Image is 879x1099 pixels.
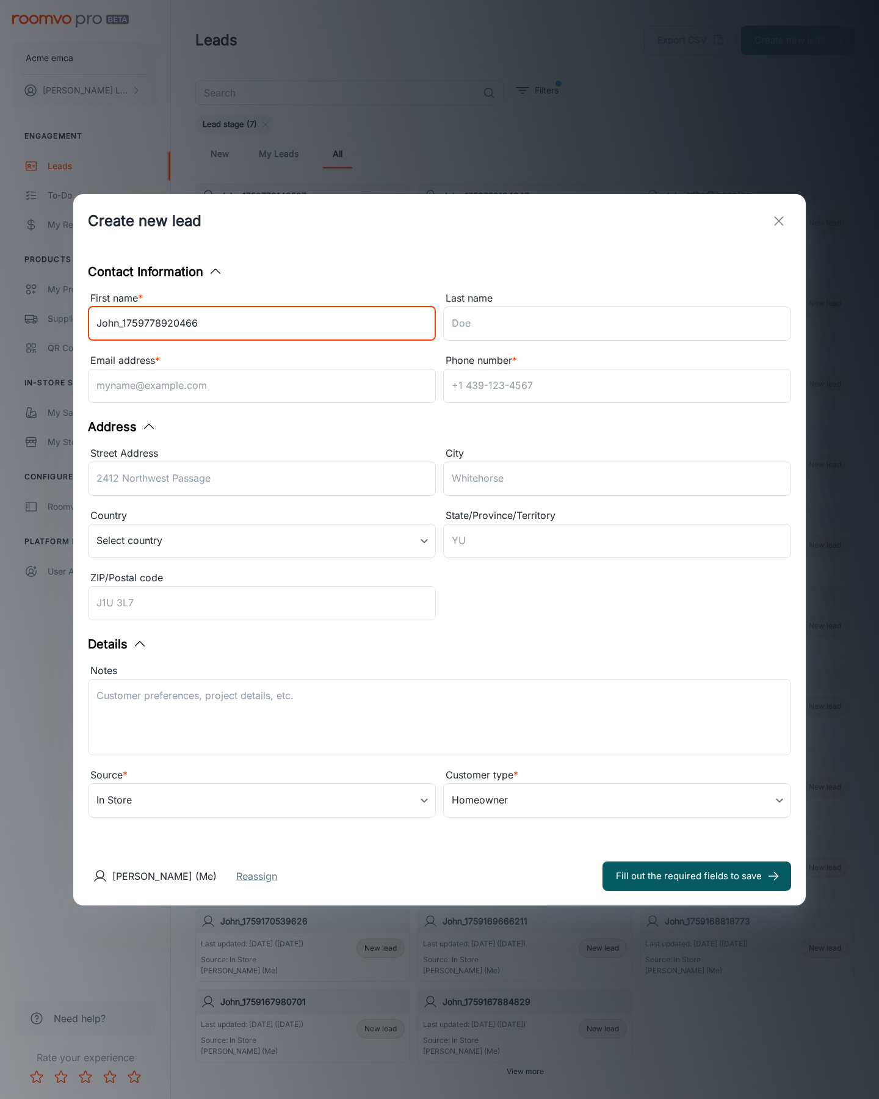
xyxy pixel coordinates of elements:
div: In Store [88,783,436,818]
button: Details [88,635,147,653]
input: 2412 Northwest Passage [88,462,436,496]
div: Street Address [88,446,436,462]
input: +1 439-123-4567 [443,369,791,403]
div: City [443,446,791,462]
button: Address [88,418,156,436]
input: John [88,306,436,341]
div: Country [88,508,436,524]
div: Email address [88,353,436,369]
div: Homeowner [443,783,791,818]
button: exit [767,209,791,233]
div: Source [88,767,436,783]
div: Last name [443,291,791,306]
button: Reassign [236,869,277,883]
input: YU [443,524,791,558]
input: Whitehorse [443,462,791,496]
div: Select country [88,524,436,558]
input: Doe [443,306,791,341]
button: Fill out the required fields to save [602,861,791,891]
div: Customer type [443,767,791,783]
input: myname@example.com [88,369,436,403]
button: Contact Information [88,263,223,281]
p: [PERSON_NAME] (Me) [112,869,217,883]
div: Phone number [443,353,791,369]
div: ZIP/Postal code [88,570,436,586]
div: Notes [88,663,791,679]
div: First name [88,291,436,306]
input: J1U 3L7 [88,586,436,620]
div: State/Province/Territory [443,508,791,524]
h1: Create new lead [88,210,201,232]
